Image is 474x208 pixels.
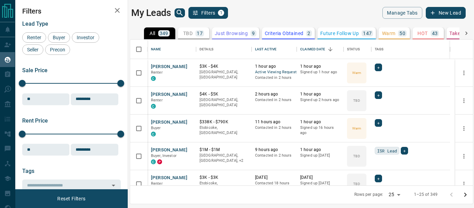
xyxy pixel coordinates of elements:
[459,123,469,134] button: more
[344,40,371,59] div: Status
[45,44,70,55] div: Precon
[377,147,397,154] span: ISR Lead
[175,8,185,17] button: search button
[300,64,340,69] p: 1 hour ago
[72,32,99,43] div: Investor
[459,151,469,161] button: more
[200,125,248,136] p: Etobicoke, [GEOGRAPHIC_DATA]
[22,44,43,55] div: Seller
[25,47,41,52] span: Seller
[320,31,359,36] p: Future Follow Up
[375,64,382,71] div: +
[151,40,161,59] div: Name
[377,119,380,126] span: +
[200,40,213,59] div: Details
[157,159,162,164] div: property.ca
[426,7,466,19] button: New Lead
[353,181,360,186] p: TBD
[377,92,380,99] span: +
[375,40,384,59] div: Tags
[377,175,380,182] span: +
[151,153,177,158] span: Buyer, Investor
[386,190,403,200] div: 25
[371,40,450,59] div: Tags
[252,40,297,59] div: Last Active
[375,91,382,99] div: +
[375,175,382,182] div: +
[347,40,360,59] div: Status
[377,64,380,71] span: +
[255,91,293,97] p: 2 hours ago
[151,64,187,70] button: [PERSON_NAME]
[399,31,405,36] p: 50
[151,70,163,75] span: Renter
[300,125,340,136] p: Signed up 16 hours ago
[255,147,293,153] p: 9 hours ago
[255,64,293,69] p: 1 hour ago
[160,31,168,36] p: 349
[352,126,361,131] p: Warm
[417,31,428,36] p: HOT
[215,31,248,36] p: Just Browsing
[197,31,203,36] p: 17
[255,125,293,131] p: Contacted in 2 hours
[48,32,70,43] div: Buyer
[255,40,277,59] div: Last Active
[200,175,248,181] p: $3K - $3K
[200,69,248,80] p: [GEOGRAPHIC_DATA], [GEOGRAPHIC_DATA]
[255,175,293,181] p: [DATE]
[200,91,248,97] p: $4K - $5K
[74,35,97,40] span: Investor
[382,7,422,19] button: Manage Tabs
[459,68,469,78] button: more
[53,193,90,205] button: Reset Filters
[48,47,68,52] span: Precon
[200,181,248,191] p: Etobicoke, [GEOGRAPHIC_DATA]
[219,10,223,15] span: 1
[151,181,163,186] span: Renter
[300,175,340,181] p: [DATE]
[458,188,472,202] button: Go to next page
[196,40,252,59] div: Details
[151,175,187,181] button: [PERSON_NAME]
[352,70,361,75] p: Warm
[353,98,360,103] p: TBD
[50,35,68,40] span: Buyer
[22,117,48,124] span: Rent Price
[151,147,187,153] button: [PERSON_NAME]
[200,97,248,108] p: [GEOGRAPHIC_DATA], [GEOGRAPHIC_DATA]
[401,147,408,155] div: +
[151,76,156,81] div: condos.ca
[375,119,382,127] div: +
[382,31,396,36] p: Warm
[300,181,340,186] p: Signed up [DATE]
[459,95,469,106] button: more
[459,179,469,189] button: more
[255,75,293,81] p: Contacted in 2 hours
[151,91,187,98] button: [PERSON_NAME]
[255,181,293,191] p: Contacted 18 hours ago
[200,147,248,153] p: $1M - $1M
[200,153,248,164] p: Midtown, Toronto
[255,69,293,75] span: Active Viewing Request
[151,159,156,164] div: condos.ca
[151,104,156,109] div: condos.ca
[200,119,248,125] p: $338K - $790K
[255,153,293,158] p: Contacted in 2 hours
[151,98,163,102] span: Renter
[252,31,255,36] p: 9
[300,97,340,103] p: Signed up 2 hours ago
[300,153,340,158] p: Signed up [DATE]
[22,20,48,27] span: Lead Type
[265,31,304,36] p: Criteria Obtained
[147,40,196,59] div: Name
[353,153,360,159] p: TBD
[307,31,310,36] p: 2
[183,31,193,36] p: TBD
[414,192,438,198] p: 1–25 of 349
[151,126,161,130] span: Buyer
[403,147,406,154] span: +
[300,69,340,75] p: Signed up 1 hour ago
[151,119,187,126] button: [PERSON_NAME]
[200,64,248,69] p: $3K - $4K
